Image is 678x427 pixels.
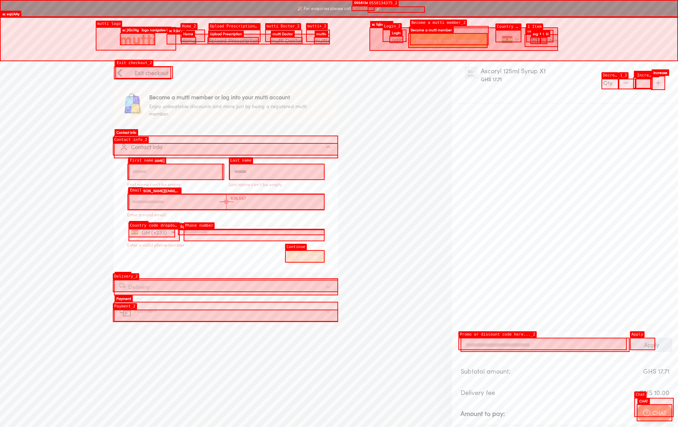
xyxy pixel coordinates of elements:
[127,158,149,165] label: First name
[416,36,480,46] span: Become a mutti member
[314,37,330,44] a: Navigates to mutti+ page
[127,180,223,189] p: First name can't be empty
[409,33,488,48] button: Become a mutti member
[643,367,669,376] p: GHS 17.71
[127,219,182,226] label: Your active phone number
[461,367,511,376] p: Subtotal amount:
[131,143,162,151] p: Contact info
[502,36,513,43] img: Ghana
[114,136,338,158] div: ProfileContact info
[270,37,303,44] a: Navigates to mutti doctor website
[120,33,155,45] img: Logo
[127,210,325,219] p: Enter a valid email
[114,67,171,79] button: Navigate LeftExit checkout
[525,34,558,47] li: Item
[651,76,665,90] span: increase
[114,155,338,273] div: ProfileContact info
[603,79,613,87] p: Qty
[127,241,325,249] p: Enter a valid phone number
[352,6,375,11] a: 0558134375
[383,30,488,51] li: /
[515,37,519,42] img: Dropdown
[120,33,155,45] a: Link on the logo navigates to HomePage
[389,36,403,43] span: Login
[128,283,149,291] p: Delivery
[134,306,157,317] p: Payment
[114,302,338,322] div: PaymentIconPayment
[181,37,196,44] a: Navigates to Home Page
[128,227,175,237] button: GH (+233)
[229,158,250,165] label: Last name
[481,67,647,76] p: Ascoryl 125ml Syrup X1
[120,283,125,288] img: NotDeliveredIcon
[481,76,502,98] div: GHS 17.71
[149,93,311,101] p: Become a mutti member or log into your mutti account
[652,408,667,417] p: CHAT
[122,93,143,115] img: package icon
[229,180,325,189] p: Last name can't be empty
[149,102,311,117] p: Enjoy unbeatable discounts and more just by being a registered mutti member.
[135,69,168,77] p: Exit checkout
[461,409,505,418] p: Amount to pay:
[127,189,157,196] label: Email address
[637,404,672,421] button: CHAT
[541,37,548,44] span: 1
[207,37,259,44] a: Navigates to Prescription Upload Page
[461,388,495,397] p: Delivery fee
[120,306,131,317] img: PaymentIcon
[120,143,128,151] img: Profile
[114,278,338,295] div: NotDeliveredIconDelivery
[465,67,477,79] img: Ascoryl 125ml Syrup X1
[115,69,124,77] img: Navigate Left
[639,388,669,397] p: GHS 10.00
